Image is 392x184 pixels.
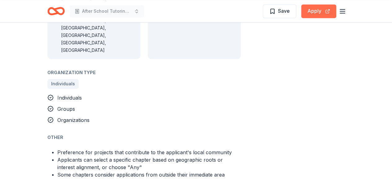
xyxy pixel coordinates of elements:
button: Apply [301,4,336,18]
span: Save [278,7,290,15]
span: Individuals [57,94,82,101]
a: Home [47,4,65,18]
button: After School Tutoring Program [DATE]-[DATE] [70,5,144,17]
div: Other [47,133,241,141]
span: Individuals [51,80,75,88]
button: Save [263,4,296,18]
span: Groups [57,105,75,112]
li: Preference for projects that contribute to the applicant's local community [57,148,241,156]
span: Organizations [57,117,90,123]
li: Applicants can select a specific chapter based on geographic roots or interest alignment, or choo... [57,156,241,171]
div: Organization Type [47,69,241,76]
a: Individuals [47,79,79,89]
span: After School Tutoring Program [DATE]-[DATE] [82,7,132,15]
li: Some chapters consider applications from outside their immediate area [57,171,241,178]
